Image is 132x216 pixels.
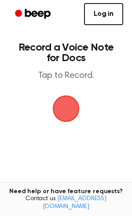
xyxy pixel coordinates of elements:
[16,70,116,81] p: Tap to Record.
[16,42,116,63] h1: Record a Voice Note for Docs
[9,6,59,23] a: Beep
[53,95,79,122] button: Beep Logo
[84,3,123,25] a: Log in
[5,195,127,211] span: Contact us
[43,196,106,210] a: [EMAIL_ADDRESS][DOMAIN_NAME]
